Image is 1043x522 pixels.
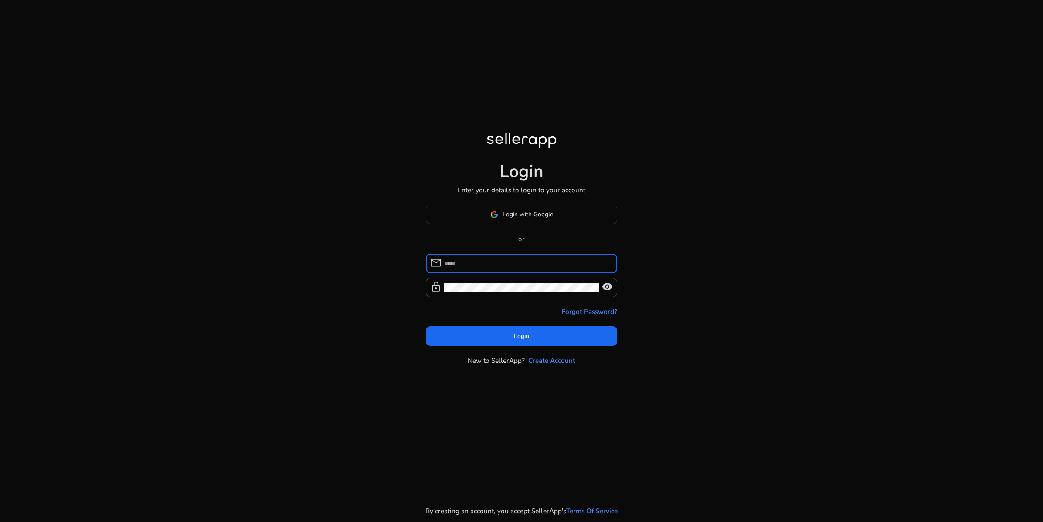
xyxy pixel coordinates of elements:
a: Terms Of Service [566,506,618,516]
span: Login with Google [503,210,553,219]
p: or [426,234,618,244]
span: lock [430,281,442,293]
button: Login with Google [426,205,618,224]
span: mail [430,257,442,269]
a: Forgot Password? [561,307,617,317]
p: New to SellerApp? [468,355,525,365]
span: Login [514,331,529,341]
h1: Login [499,161,544,182]
img: google-logo.svg [490,211,498,218]
button: Login [426,326,618,346]
p: Enter your details to login to your account [458,185,585,195]
span: visibility [601,281,613,293]
a: Create Account [528,355,575,365]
